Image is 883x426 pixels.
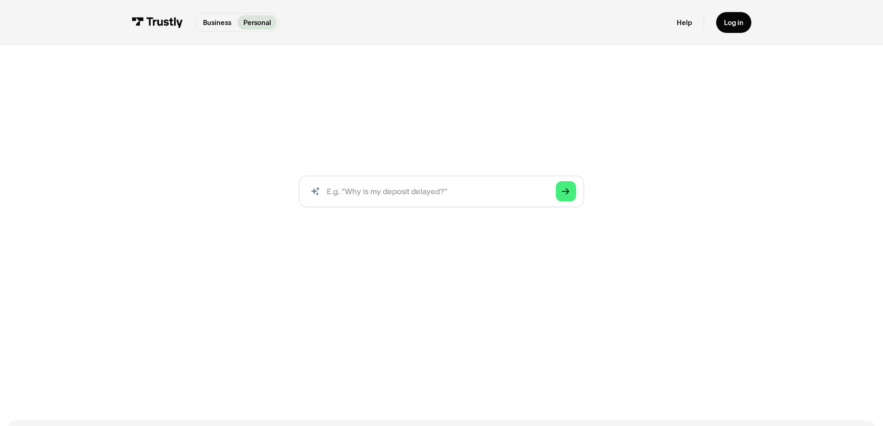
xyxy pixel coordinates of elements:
[203,18,231,28] p: Business
[677,18,692,27] a: Help
[197,15,237,30] a: Business
[132,17,183,28] img: Trustly Logo
[299,176,584,207] input: search
[237,15,277,30] a: Personal
[716,12,751,33] a: Log in
[724,18,743,27] div: Log in
[243,18,271,28] p: Personal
